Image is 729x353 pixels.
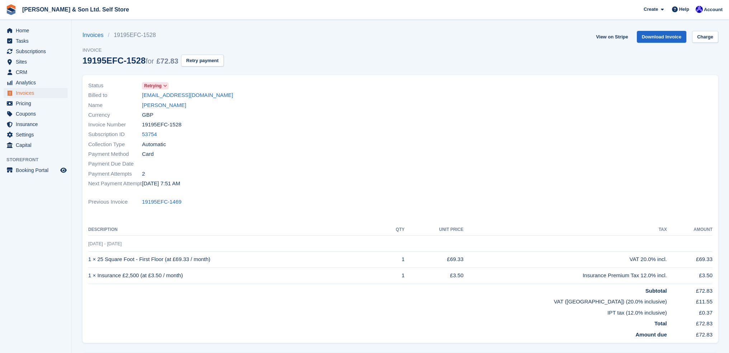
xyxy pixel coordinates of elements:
a: menu [4,98,68,108]
span: 19195EFC-1528 [142,121,181,129]
a: Invoices [82,31,108,40]
time: 2025-09-28 06:51:49 UTC [142,180,180,188]
td: 1 [383,268,405,284]
a: menu [4,46,68,56]
a: menu [4,130,68,140]
span: Coupons [16,109,59,119]
span: Next Payment Attempt [88,180,142,188]
a: Retrying [142,82,169,90]
td: IPT tax (12.0% inclusive) [88,306,667,317]
a: menu [4,67,68,77]
a: [EMAIL_ADDRESS][DOMAIN_NAME] [142,91,233,99]
div: VAT 20.0% incl. [464,255,667,264]
td: £69.33 [404,251,463,268]
a: menu [4,88,68,98]
span: Invoice Number [88,121,142,129]
a: 53754 [142,130,157,139]
span: Settings [16,130,59,140]
button: Retry payment [181,55,223,66]
span: Invoices [16,88,59,98]
a: menu [4,36,68,46]
span: Retrying [144,83,162,89]
span: Storefront [6,156,71,163]
span: for [146,57,154,65]
strong: Subtotal [645,288,667,294]
td: £11.55 [667,295,713,306]
strong: Total [654,320,667,326]
td: £72.83 [667,284,713,295]
span: Booking Portal [16,165,59,175]
a: 19195EFC-1469 [142,198,181,206]
span: Collection Type [88,140,142,149]
span: Create [644,6,658,13]
span: Previous Invoice [88,198,142,206]
span: Automatic [142,140,166,149]
span: Name [88,101,142,110]
span: Payment Method [88,150,142,158]
span: Capital [16,140,59,150]
img: Samantha Tripp [696,6,703,13]
a: menu [4,25,68,36]
td: £72.83 [667,317,713,328]
a: Preview store [59,166,68,175]
td: VAT ([GEOGRAPHIC_DATA]) (20.0% inclusive) [88,295,667,306]
span: Status [88,82,142,90]
a: [PERSON_NAME] [142,101,186,110]
td: £72.83 [667,328,713,339]
span: Billed to [88,91,142,99]
td: 1 × Insurance £2,500 (at £3.50 / month) [88,268,383,284]
span: Currency [88,111,142,119]
nav: breadcrumbs [82,31,224,40]
span: Analytics [16,78,59,88]
span: Payment Attempts [88,170,142,178]
img: stora-icon-8386f47178a22dfd0bd8f6a31ec36ba5ce8667c1dd55bd0f319d3a0aa187defe.svg [6,4,16,15]
th: Description [88,224,383,236]
th: QTY [383,224,405,236]
td: £3.50 [404,268,463,284]
a: menu [4,140,68,150]
td: £69.33 [667,251,713,268]
a: View on Stripe [593,31,631,43]
a: menu [4,119,68,129]
a: menu [4,165,68,175]
span: Payment Due Date [88,160,142,168]
td: £3.50 [667,268,713,284]
div: 19195EFC-1528 [82,56,178,65]
a: menu [4,109,68,119]
a: Download Invoice [637,31,687,43]
td: £0.37 [667,306,713,317]
span: Account [704,6,723,13]
span: Pricing [16,98,59,108]
span: £72.83 [156,57,178,65]
span: Subscriptions [16,46,59,56]
a: Charge [692,31,718,43]
span: Help [679,6,689,13]
span: Insurance [16,119,59,129]
span: Tasks [16,36,59,46]
div: Insurance Premium Tax 12.0% incl. [464,271,667,280]
td: 1 × 25 Square Foot - First Floor (at £69.33 / month) [88,251,383,268]
span: Card [142,150,154,158]
strong: Amount due [635,331,667,338]
a: menu [4,57,68,67]
a: menu [4,78,68,88]
th: Amount [667,224,713,236]
span: CRM [16,67,59,77]
span: Invoice [82,47,224,54]
a: [PERSON_NAME] & Son Ltd. Self Store [19,4,132,15]
span: Sites [16,57,59,67]
td: 1 [383,251,405,268]
span: Subscription ID [88,130,142,139]
th: Unit Price [404,224,463,236]
span: [DATE] - [DATE] [88,241,122,246]
th: Tax [464,224,667,236]
span: Home [16,25,59,36]
span: 2 [142,170,145,178]
span: GBP [142,111,153,119]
